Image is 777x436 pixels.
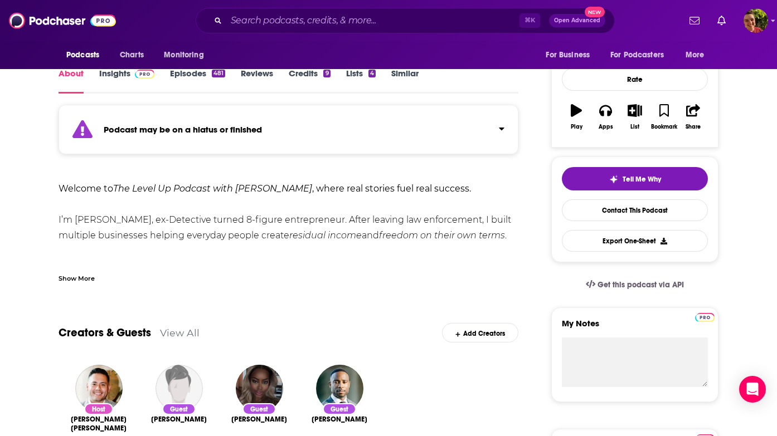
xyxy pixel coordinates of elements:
button: open menu [603,45,680,66]
button: Play [562,97,591,137]
span: Charts [120,47,144,63]
span: Monitoring [164,47,203,63]
span: More [686,47,705,63]
button: open menu [156,45,218,66]
img: Podchaser Pro [135,70,154,79]
img: tell me why sparkle [609,175,618,184]
a: Jonci Hopson [231,415,287,424]
div: Play [571,124,582,130]
a: About [59,68,84,94]
button: Apps [591,97,620,137]
span: New [585,7,605,17]
span: For Business [546,47,590,63]
div: Open Intercom Messenger [739,376,766,403]
a: Show notifications dropdown [685,11,704,30]
a: Contact This Podcast [562,199,708,221]
img: Podchaser - Follow, Share and Rate Podcasts [9,10,116,31]
div: 481 [212,70,225,77]
button: open menu [59,45,114,66]
button: Export One-Sheet [562,230,708,252]
a: View All [160,327,200,339]
span: For Podcasters [610,47,664,63]
img: Jonci Hopson [236,365,283,412]
button: Show profile menu [744,8,768,33]
section: Click to expand status details [59,111,518,154]
span: [PERSON_NAME] [312,415,367,424]
a: Get this podcast via API [577,271,693,298]
img: Paul Alex Espinoza [75,365,123,412]
div: Guest [162,403,196,415]
span: Get this podcast via API [598,280,684,290]
a: Show notifications dropdown [713,11,730,30]
a: Kason Roberts [312,415,367,424]
input: Search podcasts, credits, & more... [226,12,519,30]
span: Open Advanced [554,18,600,23]
div: 9 [323,70,330,77]
strong: Welcome to , where real stories fuel real success. [59,183,471,194]
button: open menu [678,45,718,66]
span: Logged in as Marz [744,8,768,33]
a: Credits9 [289,68,330,94]
a: Pro website [695,311,715,322]
span: Podcasts [66,47,99,63]
button: List [620,97,649,137]
span: Tell Me Why [623,175,661,184]
a: Creators & Guests [59,326,151,340]
span: [PERSON_NAME] [PERSON_NAME] [67,415,130,433]
button: Share [679,97,708,137]
div: Guest [242,403,276,415]
button: Bookmark [649,97,678,137]
img: User Profile [744,8,768,33]
span: [PERSON_NAME] [151,415,207,424]
span: ⌘ K [519,13,540,28]
strong: Podcast may be on a hiatus or finished [104,124,262,135]
div: Host [84,403,113,415]
a: Lists4 [346,68,376,94]
div: Apps [599,124,613,130]
em: The Level Up Podcast with [PERSON_NAME] [113,183,312,194]
div: Bookmark [651,124,677,130]
button: open menu [538,45,604,66]
a: Sam Correia [151,415,207,424]
em: residual income [289,230,362,241]
img: Podchaser Pro [695,313,715,322]
em: freedom on their own terms [379,230,505,241]
div: Share [686,124,701,130]
div: Add Creators [442,323,518,342]
div: Guest [323,403,356,415]
a: InsightsPodchaser Pro [99,68,154,94]
a: Reviews [241,68,273,94]
label: My Notes [562,318,708,337]
div: List [630,124,639,130]
button: Open AdvancedNew [549,14,605,27]
span: [PERSON_NAME] [231,415,287,424]
img: Kason Roberts [316,365,363,412]
a: Paul Alex Espinoza [67,415,130,433]
img: Sam Correia [156,365,203,412]
div: Search podcasts, credits, & more... [196,8,615,33]
a: Charts [113,45,150,66]
a: Episodes481 [170,68,225,94]
div: 4 [368,70,376,77]
button: tell me why sparkleTell Me Why [562,167,708,190]
a: Similar [391,68,419,94]
div: Rate [562,68,708,91]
